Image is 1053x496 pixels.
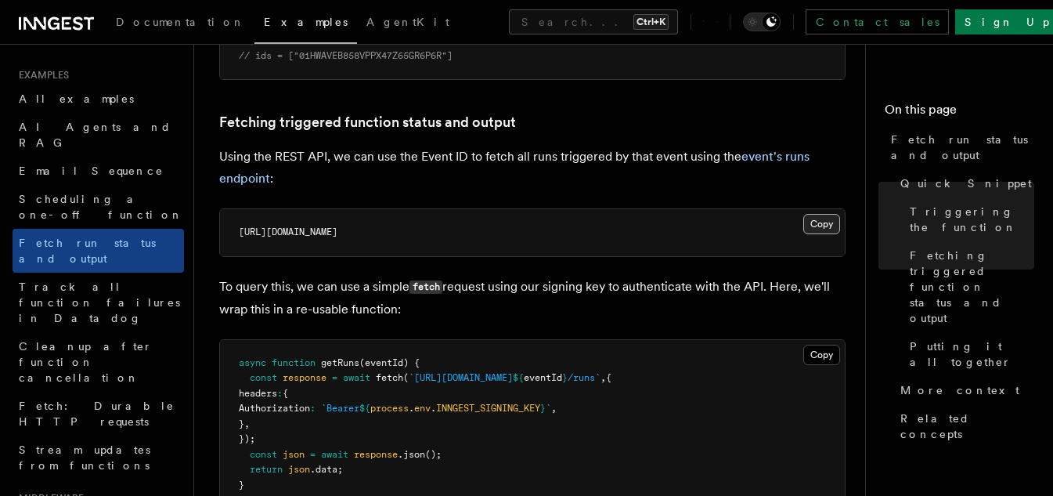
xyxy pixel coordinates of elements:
[19,193,183,221] span: Scheduling a one-off function
[425,449,442,460] span: ();
[264,16,348,28] span: Examples
[239,403,310,414] span: Authorization
[359,357,420,368] span: (eventId) {
[633,14,669,30] kbd: Ctrl+K
[403,372,409,383] span: (
[509,9,678,34] button: Search...Ctrl+K
[332,372,337,383] span: =
[370,403,409,414] span: process
[19,444,150,472] span: Stream updates from functions
[321,403,359,414] span: `Bearer
[568,372,600,383] span: /runs`
[219,276,846,320] p: To query this, we can use a simple request using our signing key to authenticate with the API. He...
[310,403,316,414] span: :
[891,132,1034,163] span: Fetch run status and output
[310,464,343,475] span: .data;
[894,376,1034,404] a: More context
[409,372,513,383] span: `[URL][DOMAIN_NAME]
[743,13,781,31] button: Toggle dark mode
[359,403,370,414] span: ${
[894,404,1034,448] a: Related concepts
[250,372,277,383] span: const
[13,392,184,436] a: Fetch: Durable HTTP requests
[885,125,1034,169] a: Fetch run status and output
[903,241,1034,332] a: Fetching triggered function status and output
[436,403,540,414] span: INNGEST_SIGNING_KEY
[13,113,184,157] a: AI Agents and RAG
[894,169,1034,197] a: Quick Snippet
[321,357,359,368] span: getRuns
[806,9,949,34] a: Contact sales
[409,281,442,294] code: fetch
[524,372,562,383] span: eventId
[376,372,403,383] span: fetch
[910,248,1034,326] span: Fetching triggered function status and output
[239,226,337,237] span: [URL][DOMAIN_NAME]
[19,121,171,149] span: AI Agents and RAG
[910,339,1034,370] span: Putting it all together
[13,185,184,229] a: Scheduling a one-off function
[562,372,568,383] span: }
[250,464,283,475] span: return
[803,345,840,365] button: Copy
[239,388,277,399] span: headers
[600,372,606,383] span: ,
[354,449,398,460] span: response
[343,372,370,383] span: await
[219,111,516,133] a: Fetching triggered function status and output
[13,332,184,392] a: Cleanup after function cancellation
[239,357,266,368] span: async
[19,340,153,384] span: Cleanup after function cancellation
[903,197,1034,241] a: Triggering the function
[272,357,316,368] span: function
[606,372,611,383] span: {
[366,16,449,28] span: AgentKit
[219,146,846,190] p: Using the REST API, we can use the Event ID to fetch all runs triggered by that event using the :
[885,100,1034,125] h4: On this page
[414,403,431,414] span: env
[288,464,310,475] span: json
[13,229,184,273] a: Fetch run status and output
[900,411,1034,442] span: Related concepts
[13,85,184,113] a: All examples
[321,449,348,460] span: await
[310,449,316,460] span: =
[357,5,459,42] a: AgentKit
[239,480,244,491] span: }
[244,418,250,429] span: ,
[900,382,1019,398] span: More context
[546,403,551,414] span: `
[900,176,1032,191] span: Quick Snippet
[19,281,180,324] span: Track all function failures in Datadog
[116,16,245,28] span: Documentation
[903,332,1034,376] a: Putting it all together
[13,436,184,480] a: Stream updates from functions
[13,69,69,81] span: Examples
[398,449,425,460] span: .json
[283,388,288,399] span: {
[239,50,453,61] span: // ids = ["01HWAVEB858VPPX47Z65GR6P6R"]
[239,433,255,444] span: });
[431,403,436,414] span: .
[283,449,305,460] span: json
[254,5,357,44] a: Examples
[239,418,244,429] span: }
[13,157,184,185] a: Email Sequence
[277,388,283,399] span: :
[513,372,524,383] span: ${
[551,403,557,414] span: ,
[409,403,414,414] span: .
[19,400,175,428] span: Fetch: Durable HTTP requests
[13,273,184,332] a: Track all function failures in Datadog
[803,214,840,234] button: Copy
[106,5,254,42] a: Documentation
[250,449,277,460] span: const
[283,372,326,383] span: response
[19,92,134,105] span: All examples
[910,204,1034,235] span: Triggering the function
[19,165,164,177] span: Email Sequence
[540,403,546,414] span: }
[19,237,156,265] span: Fetch run status and output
